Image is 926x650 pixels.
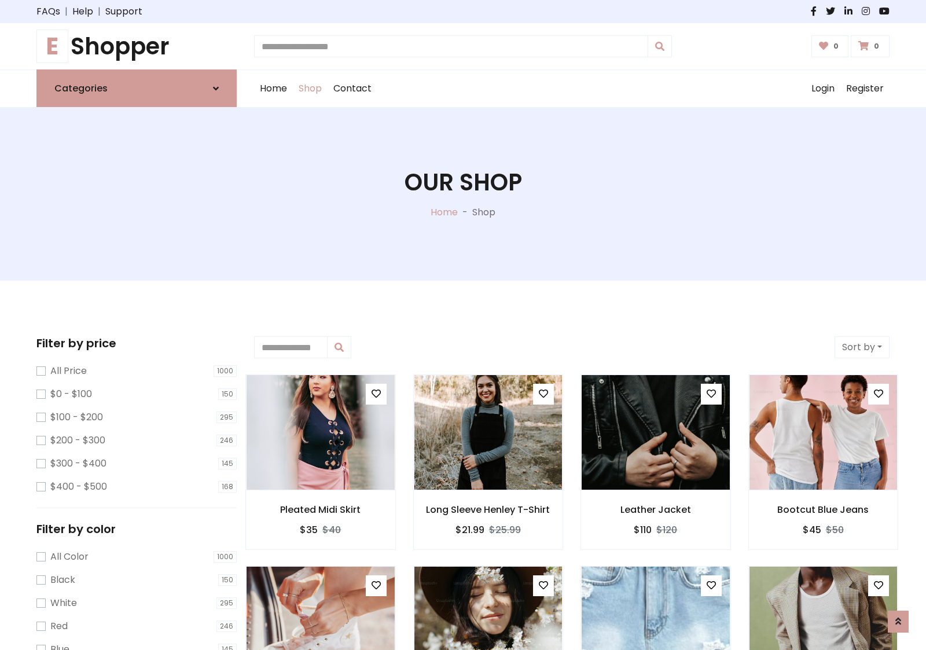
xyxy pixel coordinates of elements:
label: All Color [50,550,89,564]
h6: $45 [803,524,821,535]
span: 0 [871,41,882,52]
h1: Our Shop [405,168,522,196]
span: 168 [218,481,237,493]
span: 1000 [214,551,237,563]
a: Categories [36,69,237,107]
span: 150 [218,574,237,586]
h6: Long Sleeve Henley T-Shirt [414,504,563,515]
a: Contact [328,70,377,107]
h6: $35 [300,524,318,535]
h6: Bootcut Blue Jeans [749,504,898,515]
label: White [50,596,77,610]
p: Shop [472,205,495,219]
label: $0 - $100 [50,387,92,401]
a: Home [431,205,458,219]
p: - [458,205,472,219]
h1: Shopper [36,32,237,60]
span: 1000 [214,365,237,377]
span: 0 [831,41,842,52]
a: Help [72,5,93,19]
a: 0 [811,35,849,57]
del: $120 [656,523,677,537]
h5: Filter by price [36,336,237,350]
a: Support [105,5,142,19]
h6: Pleated Midi Skirt [246,504,395,515]
h5: Filter by color [36,522,237,536]
h6: $21.99 [455,524,484,535]
h6: Categories [54,83,108,94]
a: FAQs [36,5,60,19]
span: | [60,5,72,19]
del: $25.99 [489,523,521,537]
label: Red [50,619,68,633]
button: Sort by [835,336,890,358]
span: E [36,30,68,63]
del: $40 [322,523,341,537]
label: $400 - $500 [50,480,107,494]
label: $300 - $400 [50,457,106,471]
a: 0 [851,35,890,57]
span: 246 [216,435,237,446]
a: Shop [293,70,328,107]
a: Register [840,70,890,107]
span: 145 [218,458,237,469]
a: Home [254,70,293,107]
h6: $110 [634,524,652,535]
h6: Leather Jacket [581,504,730,515]
label: $100 - $200 [50,410,103,424]
a: Login [806,70,840,107]
label: All Price [50,364,87,378]
span: 295 [216,597,237,609]
span: 150 [218,388,237,400]
label: Black [50,573,75,587]
del: $50 [826,523,844,537]
label: $200 - $300 [50,434,105,447]
span: | [93,5,105,19]
a: EShopper [36,32,237,60]
span: 246 [216,620,237,632]
span: 295 [216,412,237,423]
